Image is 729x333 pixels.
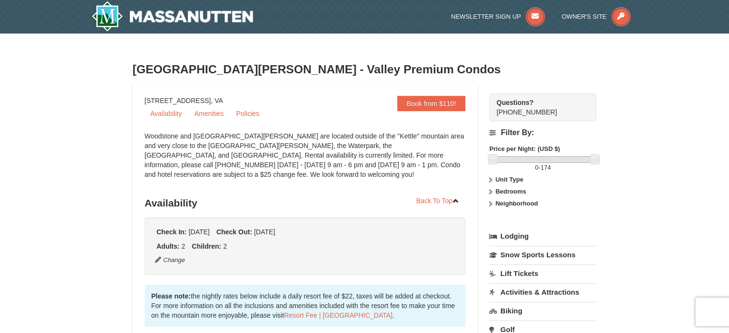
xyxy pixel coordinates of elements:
[157,242,180,250] strong: Adults:
[397,96,466,111] a: Book from $110!
[223,242,227,250] span: 2
[154,255,186,265] button: Change
[451,13,545,20] a: Newsletter Sign Up
[133,60,597,79] h3: [GEOGRAPHIC_DATA][PERSON_NAME] - Valley Premium Condos
[192,242,221,250] strong: Children:
[231,106,265,121] a: Policies
[410,194,466,208] a: Back To Top
[489,145,560,152] strong: Price per Night: (USD $)
[489,228,596,245] a: Lodging
[562,13,607,20] span: Owner's Site
[541,164,551,171] span: 174
[182,242,185,250] span: 2
[284,311,393,319] a: Resort Fee | [GEOGRAPHIC_DATA]
[157,228,187,236] strong: Check In:
[151,292,191,300] strong: Please note:
[92,1,254,32] img: Massanutten Resort Logo
[489,264,596,282] a: Lift Tickets
[489,302,596,320] a: Biking
[145,285,466,327] div: the nightly rates below include a daily resort fee of $22, taxes will be added at checkout. For m...
[92,1,254,32] a: Massanutten Resort
[497,98,579,116] span: [PHONE_NUMBER]
[145,106,188,121] a: Availability
[496,200,538,207] strong: Neighborhood
[145,194,466,213] h3: Availability
[489,163,596,172] label: -
[489,283,596,301] a: Activities & Attractions
[497,99,533,106] strong: Questions?
[489,128,596,137] h4: Filter By:
[254,228,275,236] span: [DATE]
[496,188,526,195] strong: Bedrooms
[562,13,631,20] a: Owner's Site
[188,106,229,121] a: Amenities
[489,246,596,264] a: Snow Sports Lessons
[145,131,466,189] div: Woodstone and [GEOGRAPHIC_DATA][PERSON_NAME] are located outside of the "Kettle" mountain area an...
[216,228,252,236] strong: Check Out:
[451,13,521,20] span: Newsletter Sign Up
[535,164,538,171] span: 0
[496,176,523,183] strong: Unit Type
[188,228,209,236] span: [DATE]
